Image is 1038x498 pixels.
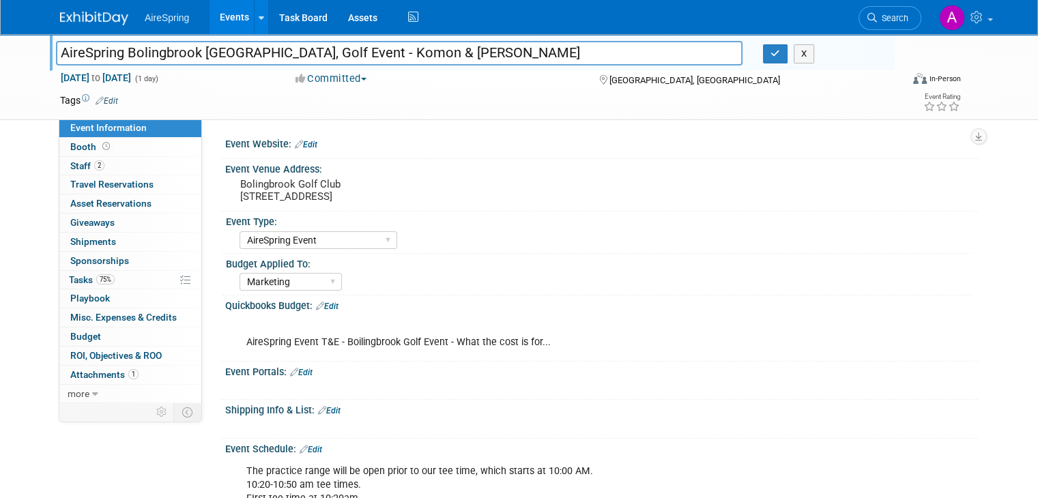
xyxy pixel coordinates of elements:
a: Playbook [59,289,201,308]
div: Quickbooks Budget: [225,295,978,313]
a: Edit [300,445,322,454]
span: Tasks [69,274,115,285]
a: Shipments [59,233,201,251]
a: Sponsorships [59,252,201,270]
span: [GEOGRAPHIC_DATA], [GEOGRAPHIC_DATA] [609,75,780,85]
a: Staff2 [59,157,201,175]
span: 2 [94,160,104,171]
div: Event Format [828,71,961,91]
div: Event Website: [225,134,978,151]
a: Travel Reservations [59,175,201,194]
span: ROI, Objectives & ROO [70,350,162,361]
td: Personalize Event Tab Strip [150,403,174,421]
button: Committed [291,72,372,86]
div: Event Schedule: [225,439,978,456]
span: 75% [96,274,115,284]
div: Event Type: [226,211,972,229]
div: Budget Applied To: [226,254,972,271]
span: Sponsorships [70,255,129,266]
a: Search [859,6,921,30]
a: ROI, Objectives & ROO [59,347,201,365]
span: Asset Reservations [70,198,152,209]
button: X [794,44,815,63]
td: Tags [60,93,118,107]
a: more [59,385,201,403]
pre: Bolingbrook Golf Club [STREET_ADDRESS] [240,178,524,203]
span: Search [877,13,908,23]
td: Toggle Event Tabs [174,403,202,421]
span: Attachments [70,369,139,380]
span: Travel Reservations [70,179,154,190]
a: Attachments1 [59,366,201,384]
a: Booth [59,138,201,156]
a: Event Information [59,119,201,137]
div: Event Venue Address: [225,159,978,176]
a: Budget [59,327,201,346]
span: 1 [128,369,139,379]
span: to [89,72,102,83]
a: Edit [295,140,317,149]
div: In-Person [929,74,961,84]
span: Giveaways [70,217,115,228]
a: Edit [318,406,341,415]
span: Shipments [70,236,116,247]
a: Edit [96,96,118,106]
div: Shipping Info & List: [225,400,978,418]
a: Edit [316,302,338,311]
img: ExhibitDay [60,12,128,25]
span: AireSpring [145,12,189,23]
a: Giveaways [59,214,201,232]
span: Booth [70,141,113,152]
a: Edit [290,368,313,377]
span: Event Information [70,122,147,133]
img: Angie Handal [939,5,965,31]
div: AireSpring Event T&E - Boilingbrook Golf Event - What the cost is for... [237,315,832,356]
a: Tasks75% [59,271,201,289]
span: more [68,388,89,399]
div: Event Rating [923,93,960,100]
span: Misc. Expenses & Credits [70,312,177,323]
span: Playbook [70,293,110,304]
span: [DATE] [DATE] [60,72,132,84]
a: Misc. Expenses & Credits [59,308,201,327]
span: Budget [70,331,101,342]
span: (1 day) [134,74,158,83]
a: Asset Reservations [59,194,201,213]
span: Staff [70,160,104,171]
span: Booth not reserved yet [100,141,113,151]
img: Format-Inperson.png [913,73,927,84]
div: Event Portals: [225,362,978,379]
